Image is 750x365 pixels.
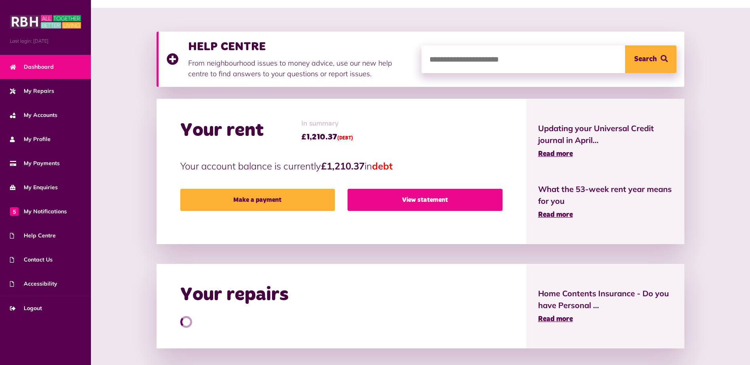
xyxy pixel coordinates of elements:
span: My Repairs [10,87,54,95]
span: debt [372,160,393,172]
span: Logout [10,304,42,312]
span: Updating your Universal Credit journal in April... [538,122,673,146]
a: View statement [348,189,502,211]
span: My Enquiries [10,183,58,192]
span: £1,210.37 [301,131,353,143]
span: In summary [301,119,353,129]
span: (DEBT) [337,136,353,141]
span: 5 [10,207,19,216]
span: My Accounts [10,111,57,119]
h2: Your rent [180,119,264,142]
button: Search [625,45,676,73]
h2: Your repairs [180,284,289,307]
span: Last login: [DATE] [10,38,81,45]
img: MyRBH [10,14,81,30]
strong: £1,210.37 [321,160,365,172]
span: Home Contents Insurance - Do you have Personal ... [538,288,673,311]
span: Read more [538,316,573,323]
span: Help Centre [10,231,56,240]
p: Your account balance is currently in [180,159,503,173]
a: Make a payment [180,189,335,211]
a: Home Contents Insurance - Do you have Personal ... Read more [538,288,673,325]
span: My Profile [10,135,51,143]
a: What the 53-week rent year means for you Read more [538,183,673,220]
span: What the 53-week rent year means for you [538,183,673,207]
h3: HELP CENTRE [188,40,414,54]
p: From neighbourhood issues to money advice, use our new help centre to find answers to your questi... [188,58,414,79]
span: My Payments [10,159,60,167]
span: Dashboard [10,63,54,71]
span: Contact Us [10,256,53,264]
a: Updating your Universal Credit journal in April... Read more [538,122,673,160]
span: Read more [538,151,573,158]
span: Accessibility [10,280,57,288]
span: Read more [538,211,573,218]
span: My Notifications [10,207,67,216]
span: Search [634,45,657,73]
